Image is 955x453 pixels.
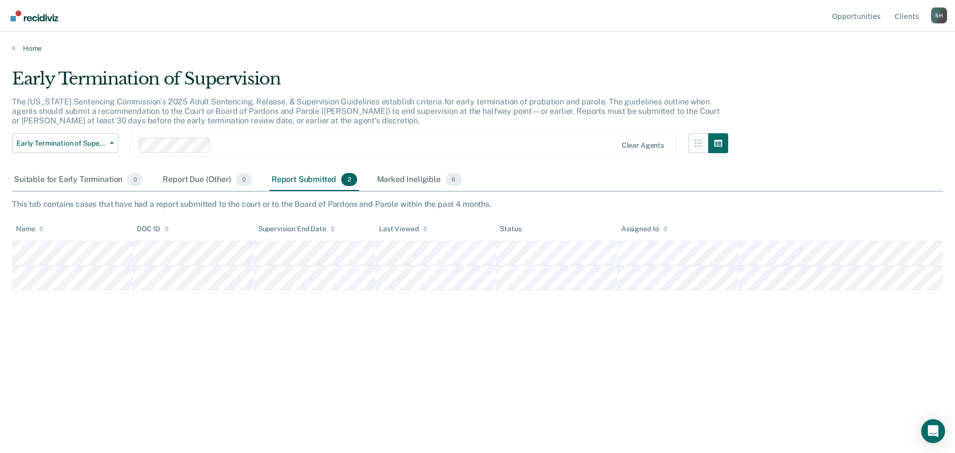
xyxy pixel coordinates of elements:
[375,169,464,191] div: Marked Ineligible6
[12,97,720,125] p: The [US_STATE] Sentencing Commission’s 2025 Adult Sentencing, Release, & Supervision Guidelines e...
[16,139,106,148] span: Early Termination of Supervision
[137,225,169,233] div: DOC ID
[446,173,462,186] span: 6
[12,69,728,97] div: Early Termination of Supervision
[931,7,947,23] button: Profile dropdown button
[16,225,44,233] div: Name
[270,169,359,191] div: Report Submitted2
[127,173,143,186] span: 0
[621,225,668,233] div: Assigned to
[341,173,357,186] span: 2
[921,419,945,443] div: Open Intercom Messenger
[622,141,664,150] div: Clear agents
[931,7,947,23] div: S H
[12,133,118,153] button: Early Termination of Supervision
[12,44,943,53] a: Home
[258,225,335,233] div: Supervision End Date
[500,225,521,233] div: Status
[161,169,253,191] div: Report Due (Other)0
[12,199,943,209] div: This tab contains cases that have had a report submitted to the court or to the Board of Pardons ...
[379,225,427,233] div: Last Viewed
[236,173,252,186] span: 0
[10,10,58,21] img: Recidiviz
[12,169,145,191] div: Suitable for Early Termination0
